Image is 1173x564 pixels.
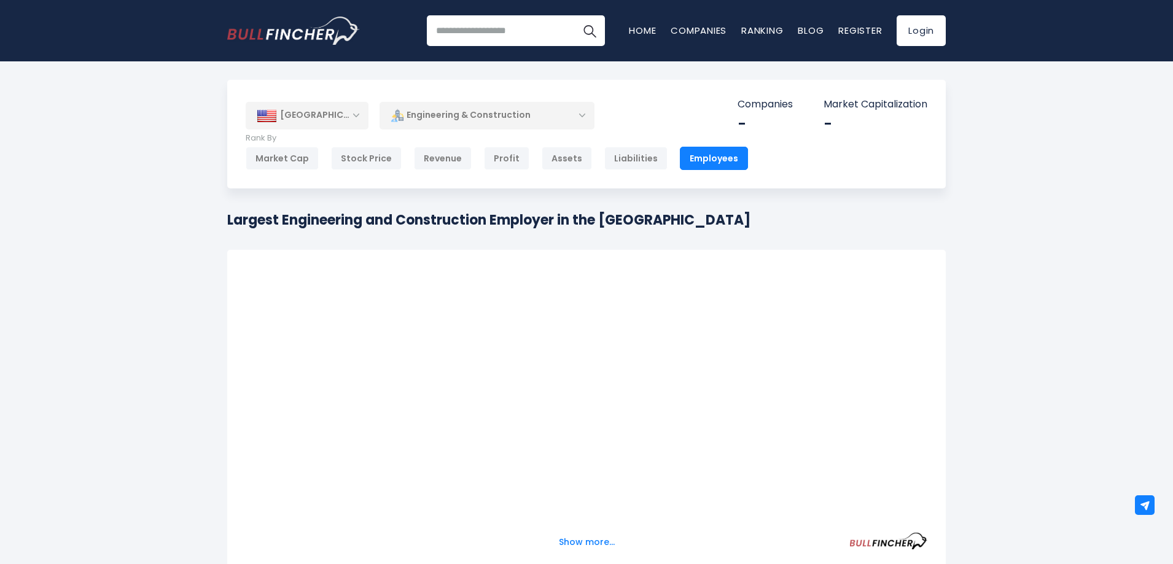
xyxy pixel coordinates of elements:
[414,147,472,170] div: Revenue
[246,147,319,170] div: Market Cap
[629,24,656,37] a: Home
[227,210,750,230] h1: Largest Engineering and Construction Employer in the [GEOGRAPHIC_DATA]
[798,24,824,37] a: Blog
[331,147,402,170] div: Stock Price
[551,532,622,552] button: Show more...
[246,102,368,129] div: [GEOGRAPHIC_DATA]
[838,24,882,37] a: Register
[542,147,592,170] div: Assets
[227,17,359,45] a: Go to homepage
[380,101,594,129] div: Engineering & Construction
[484,147,529,170] div: Profit
[227,17,360,45] img: Bullfincher logo
[604,147,668,170] div: Liabilities
[246,133,748,144] p: Rank By
[738,98,793,111] p: Companies
[824,114,927,133] div: -
[741,24,783,37] a: Ranking
[680,147,748,170] div: Employees
[738,114,793,133] div: -
[897,15,946,46] a: Login
[824,98,927,111] p: Market Capitalization
[671,24,727,37] a: Companies
[574,15,605,46] button: Search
